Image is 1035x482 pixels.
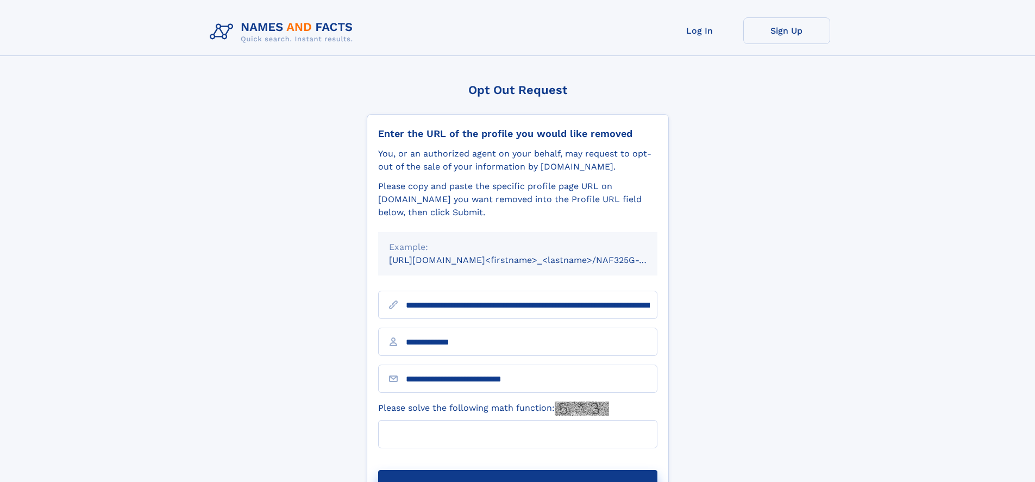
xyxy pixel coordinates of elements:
[743,17,830,44] a: Sign Up
[378,180,657,219] div: Please copy and paste the specific profile page URL on [DOMAIN_NAME] you want removed into the Pr...
[378,128,657,140] div: Enter the URL of the profile you would like removed
[367,83,669,97] div: Opt Out Request
[378,402,609,416] label: Please solve the following math function:
[389,241,647,254] div: Example:
[389,255,678,265] small: [URL][DOMAIN_NAME]<firstname>_<lastname>/NAF325G-xxxxxxxx
[656,17,743,44] a: Log In
[378,147,657,173] div: You, or an authorized agent on your behalf, may request to opt-out of the sale of your informatio...
[205,17,362,47] img: Logo Names and Facts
